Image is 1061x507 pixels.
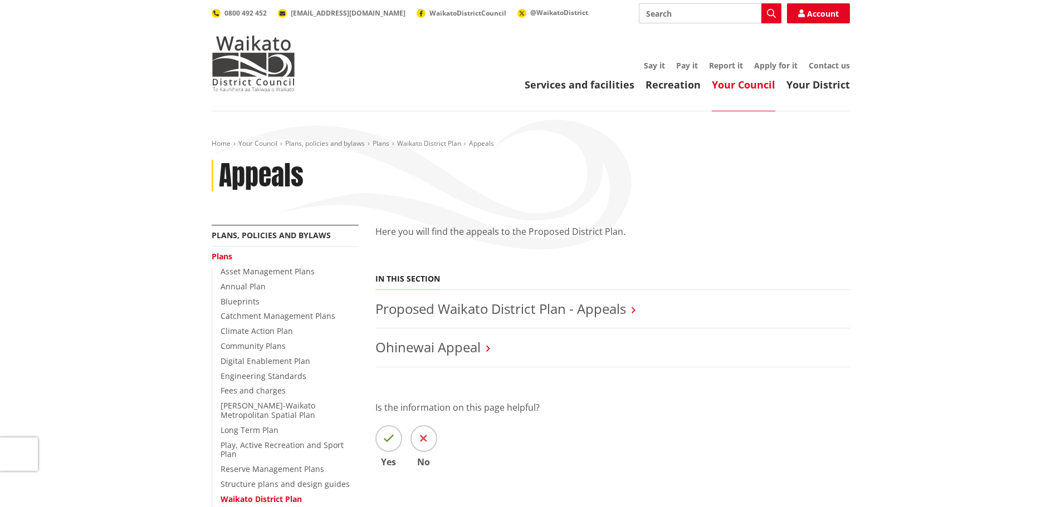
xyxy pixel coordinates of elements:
a: Your District [786,78,850,91]
span: Appeals [469,139,494,148]
a: Waikato District Plan [397,139,461,148]
a: Pay it [676,60,698,71]
a: Digital Enablement Plan [221,356,310,366]
h1: Appeals [219,160,304,192]
a: Plans, policies and bylaws [212,230,331,240]
a: Plans [373,139,389,148]
a: Climate Action Plan [221,326,293,336]
span: No [410,457,437,466]
span: WaikatoDistrictCouncil [429,8,506,18]
a: Asset Management Plans [221,266,315,277]
h5: In this section [375,274,440,284]
a: 0800 492 452 [212,8,267,18]
a: [EMAIL_ADDRESS][DOMAIN_NAME] [278,8,405,18]
span: 0800 492 452 [224,8,267,18]
a: Fees and charges [221,385,286,396]
a: Recreation [646,78,701,91]
a: Report it [709,60,743,71]
a: Engineering Standards [221,371,306,381]
a: Say it [644,60,665,71]
a: Ohinewai Appeal [375,338,481,356]
a: WaikatoDistrictCouncil [417,8,506,18]
span: Yes [375,457,402,466]
a: Proposed Waikato District Plan - Appeals [375,299,626,318]
span: [EMAIL_ADDRESS][DOMAIN_NAME] [291,8,405,18]
input: Search input [639,3,781,23]
a: Plans [212,251,232,262]
a: Home [212,139,231,148]
a: Services and facilities [525,78,634,91]
a: [PERSON_NAME]-Waikato Metropolitan Spatial Plan [221,400,315,420]
a: Catchment Management Plans [221,311,335,321]
a: Structure plans and design guides [221,479,350,489]
a: Reserve Management Plans [221,464,324,474]
a: Your Council [238,139,277,148]
a: Play, Active Recreation and Sport Plan [221,440,344,460]
a: Community Plans [221,341,286,351]
a: Waikato District Plan [221,494,302,504]
a: Annual Plan [221,281,266,292]
a: @WaikatoDistrict [517,8,588,17]
a: Long Term Plan [221,425,278,435]
nav: breadcrumb [212,139,850,149]
p: Here you will find the appeals to the Proposed District Plan. [375,225,850,238]
span: @WaikatoDistrict [530,8,588,17]
a: Contact us [809,60,850,71]
a: Apply for it [754,60,798,71]
a: Plans, policies and bylaws [285,139,365,148]
a: Account [787,3,850,23]
img: Waikato District Council - Te Kaunihera aa Takiwaa o Waikato [212,36,295,91]
a: Your Council [712,78,775,91]
p: Is the information on this page helpful? [375,401,850,414]
a: Blueprints [221,296,260,307]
